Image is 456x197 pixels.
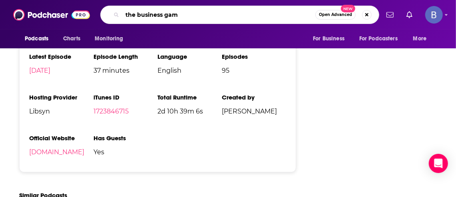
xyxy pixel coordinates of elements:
button: open menu [307,31,354,46]
img: User Profile [425,6,443,24]
span: For Business [313,33,344,44]
span: Yes [94,148,158,156]
span: For Podcasters [359,33,398,44]
span: Podcasts [25,33,48,44]
span: 95 [222,67,286,74]
a: [DOMAIN_NAME] [29,148,84,156]
span: More [413,33,427,44]
span: Libsyn [29,107,94,115]
h3: Total Runtime [157,94,222,101]
button: open menu [408,31,437,46]
a: Charts [58,31,85,46]
button: open menu [354,31,409,46]
button: Show profile menu [425,6,443,24]
img: Podchaser - Follow, Share and Rate Podcasts [13,7,90,22]
h3: Has Guests [94,134,158,142]
a: 1723846715 [94,107,129,115]
h3: Created by [222,94,286,101]
span: Monitoring [95,33,123,44]
button: Open AdvancedNew [315,10,356,20]
div: Search podcasts, credits, & more... [100,6,379,24]
span: [PERSON_NAME] [222,107,286,115]
h3: Episode Length [94,53,158,60]
h3: Latest Episode [29,53,94,60]
h3: Language [157,53,222,60]
h3: Episodes [222,53,286,60]
h3: iTunes ID [94,94,158,101]
a: Show notifications dropdown [403,8,416,22]
span: Logged in as BTallent [425,6,443,24]
button: open menu [19,31,59,46]
button: open menu [89,31,133,46]
span: 2d 10h 39m 6s [157,107,222,115]
span: English [157,67,222,74]
span: Charts [63,33,80,44]
h3: Official Website [29,134,94,142]
input: Search podcasts, credits, & more... [122,8,315,21]
span: 37 minutes [94,67,158,74]
span: New [341,5,355,12]
span: Open Advanced [319,13,352,17]
a: Show notifications dropdown [383,8,397,22]
div: Open Intercom Messenger [429,154,448,173]
h3: Hosting Provider [29,94,94,101]
a: [DATE] [29,67,50,74]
